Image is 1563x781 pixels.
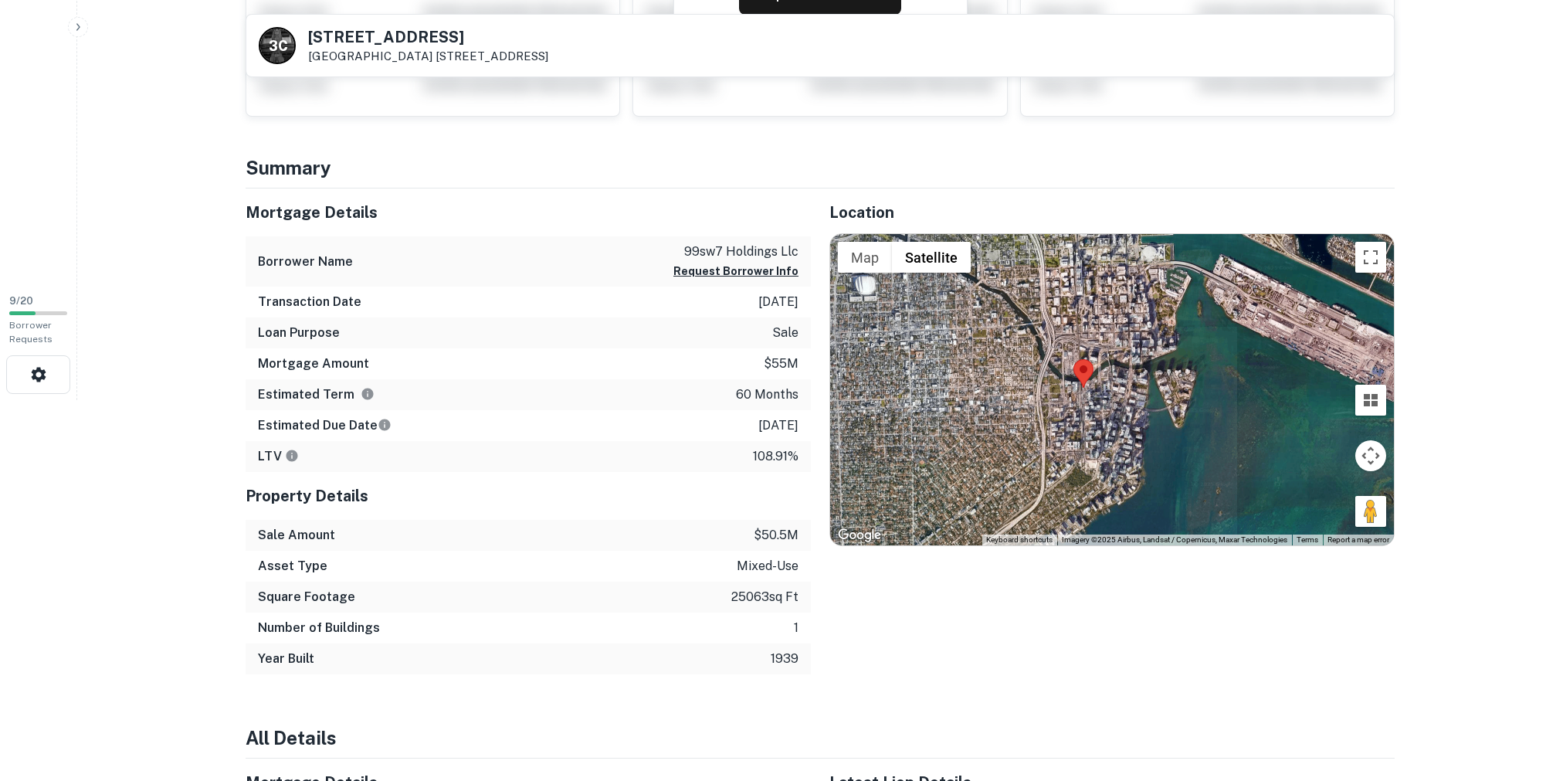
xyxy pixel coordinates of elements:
[258,293,361,311] h6: Transaction Date
[246,724,1395,752] h4: All Details
[736,385,798,404] p: 60 months
[673,243,798,261] p: 99sw7 holdings llc
[737,557,798,576] p: mixed-use
[673,262,798,280] button: Request Borrower Info
[1062,535,1287,544] span: Imagery ©2025 Airbus, Landsat / Copernicus, Maxar Technologies
[308,29,548,45] h5: [STREET_ADDRESS]
[308,49,548,63] p: [GEOGRAPHIC_DATA]
[834,525,885,545] img: Google
[378,418,392,432] svg: Estimate is based on a standard schedule for this type of loan.
[258,588,355,606] h6: Square Footage
[829,201,1395,224] h5: Location
[892,242,971,273] button: Show satellite imagery
[269,36,286,56] p: 3 C
[986,535,1053,545] button: Keyboard shortcuts
[764,355,798,373] p: $55m
[754,526,798,545] p: $50.5m
[1297,535,1318,544] a: Terms (opens in new tab)
[258,355,369,373] h6: Mortgage Amount
[838,242,892,273] button: Show street map
[258,526,335,545] h6: Sale Amount
[258,385,375,404] h6: Estimated Term
[758,293,798,311] p: [DATE]
[753,447,798,466] p: 108.91%
[9,295,33,307] span: 9 / 20
[258,416,392,435] h6: Estimated Due Date
[758,416,798,435] p: [DATE]
[731,588,798,606] p: 25063 sq ft
[258,650,314,668] h6: Year Built
[1486,657,1563,732] iframe: Chat Widget
[794,619,798,637] p: 1
[772,324,798,342] p: sale
[258,447,299,466] h6: LTV
[1355,242,1386,273] button: Toggle fullscreen view
[771,650,798,668] p: 1939
[246,201,811,224] h5: Mortgage Details
[361,387,375,401] svg: Term is based on a standard schedule for this type of loan.
[834,525,885,545] a: Open this area in Google Maps (opens a new window)
[258,619,380,637] h6: Number of Buildings
[246,484,811,508] h5: Property Details
[258,253,353,271] h6: Borrower Name
[1355,440,1386,471] button: Map camera controls
[1355,496,1386,527] button: Drag Pegman onto the map to open Street View
[9,320,53,345] span: Borrower Requests
[1355,385,1386,416] button: Tilt map
[246,154,1395,182] h4: Summary
[258,557,327,576] h6: Asset Type
[436,49,548,63] a: [STREET_ADDRESS]
[258,324,340,342] h6: Loan Purpose
[285,449,299,463] svg: LTVs displayed on the website are for informational purposes only and may be reported incorrectly...
[1327,535,1389,544] a: Report a map error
